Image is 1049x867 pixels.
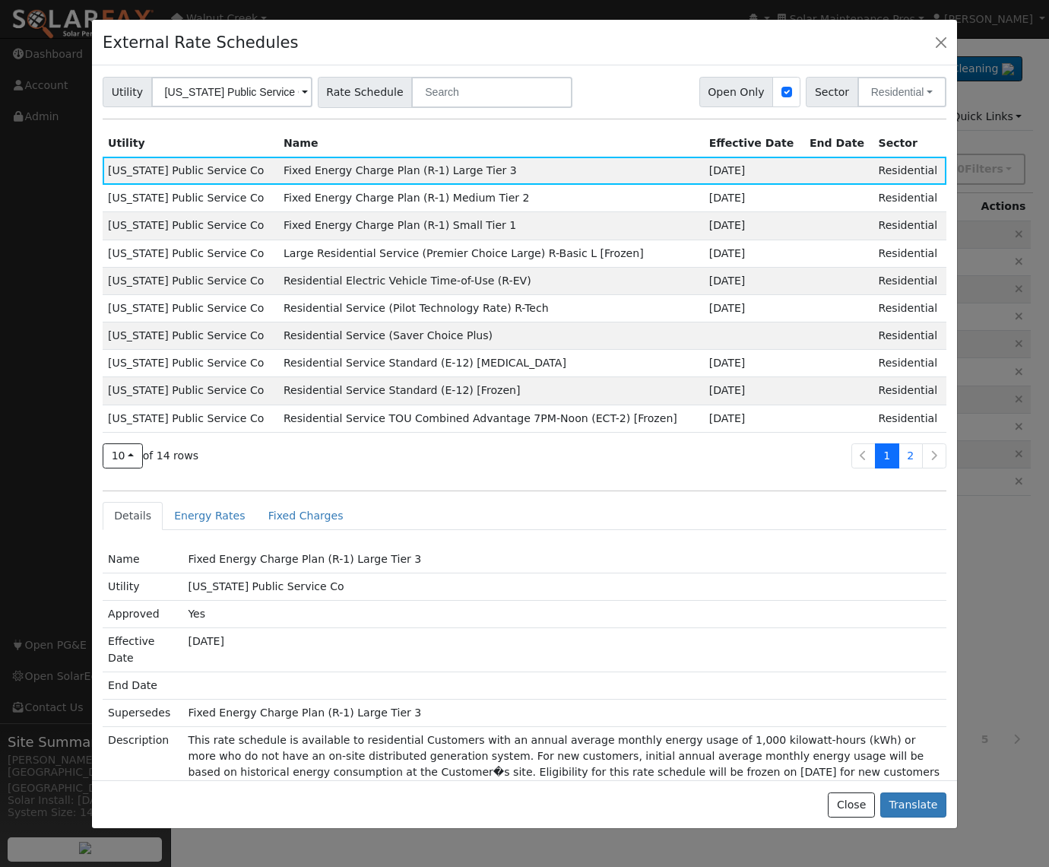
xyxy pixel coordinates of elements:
td: [US_STATE] Public Service Co [103,157,278,184]
td: End Date [103,672,182,699]
td: Fixed Energy Charge Plan (R-1) Large Tier 3 [182,699,946,726]
span: Sector [806,77,857,107]
td: Residential Service Standard (E-12) [MEDICAL_DATA] [278,350,704,377]
td: Residential [873,157,946,184]
td: Yes [182,601,946,628]
th: Utility [103,130,278,157]
button: 10 [103,443,143,469]
td: [DATE] [704,377,804,405]
td: This rate schedule is available to residential Customers with an annual average monthly energy us... [182,727,946,803]
td: [DATE] [182,628,946,672]
td: Residential [873,212,946,240]
td: Residential Service TOU Combined Advantage 7PM-Noon (ECT-2) [Frozen] [278,405,704,432]
a: Fixed Charges [257,502,355,530]
th: Sector [873,130,946,157]
td: Residential [873,350,946,377]
td: Fixed Energy Charge Plan (R-1) Large Tier 3 [278,157,704,184]
td: Fixed Energy Charge Plan (R-1) Large Tier 3 [182,546,946,573]
td: Utility [103,573,182,601]
a: Energy Rates [163,502,257,530]
td: [DATE] [704,294,804,322]
td: Large Residential Service (Premier Choice Large) R-Basic L [Frozen] [278,240,704,267]
a: 1 [875,443,899,469]
span: Rate Schedule [318,77,413,108]
td: Residential Service (Saver Choice Plus) [278,322,704,350]
td: Residential [873,405,946,432]
td: [DATE] [704,350,804,377]
td: [US_STATE] Public Service Co [103,350,278,377]
input: Search [411,77,572,108]
td: [US_STATE] Public Service Co [103,377,278,405]
td: [DATE] [704,185,804,212]
input: Select a Utility [151,77,312,107]
td: [DATE] [704,157,804,184]
td: Residential [873,322,946,350]
th: Effective Date [704,130,804,157]
td: [US_STATE] Public Service Co [103,405,278,432]
td: [DATE] [704,405,804,432]
td: [US_STATE] Public Service Co [103,294,278,322]
td: [DATE] [704,240,804,267]
td: Description [103,727,182,803]
td: Fixed Energy Charge Plan (R-1) Small Tier 1 [278,212,704,240]
a: Details [103,502,163,530]
td: [US_STATE] Public Service Co [103,212,278,240]
h4: External Rate Schedules [103,30,298,55]
td: [US_STATE] Public Service Co [103,267,278,294]
td: [DATE] [704,212,804,240]
td: [US_STATE] Public Service Co [103,240,278,267]
td: [US_STATE] Public Service Co [103,185,278,212]
td: [US_STATE] Public Service Co [103,322,278,350]
td: Residential [873,240,946,267]
td: Residential Service (Pilot Technology Rate) R-Tech [278,294,704,322]
td: Residential Service Standard (E-12) [Frozen] [278,377,704,405]
td: Residential [873,294,946,322]
button: Translate [880,792,946,818]
a: 2 [898,443,923,469]
td: Supersedes [103,699,182,726]
td: Effective Date [103,628,182,672]
td: Fixed Energy Charge Plan (R-1) Medium Tier 2 [278,185,704,212]
td: [DATE] [704,267,804,294]
td: Residential Electric Vehicle Time-of-Use (R-EV) [278,267,704,294]
button: Residential [857,77,946,107]
td: Name [103,546,182,573]
td: [US_STATE] Public Service Co [182,573,946,601]
td: Residential [873,267,946,294]
td: Approved [103,601,182,628]
span: Open Only [699,77,773,107]
th: End Date [804,130,873,157]
span: 10 [112,449,125,462]
td: Residential [873,377,946,405]
th: Name [278,130,704,157]
span: Utility [103,77,152,107]
button: Close [828,792,874,818]
td: Residential [873,185,946,212]
div: of 14 rows [103,443,198,469]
